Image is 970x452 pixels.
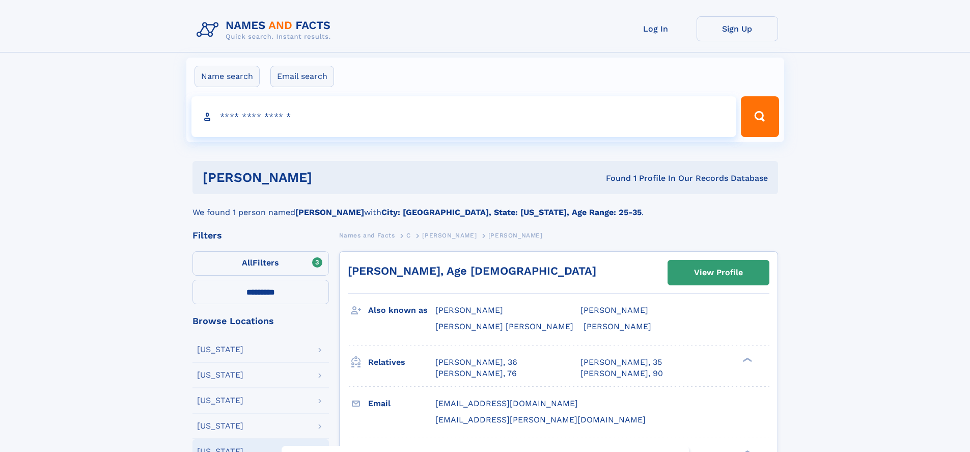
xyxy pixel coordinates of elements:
a: [PERSON_NAME] [422,229,477,242]
a: [PERSON_NAME], 76 [435,368,517,379]
span: [EMAIL_ADDRESS][PERSON_NAME][DOMAIN_NAME] [435,415,646,424]
div: We found 1 person named with . [192,194,778,219]
span: C [406,232,411,239]
span: All [242,258,253,268]
div: View Profile [694,261,743,284]
div: [US_STATE] [197,345,243,354]
label: Email search [270,66,334,87]
div: [US_STATE] [197,422,243,430]
a: Sign Up [697,16,778,41]
div: ❯ [740,356,753,363]
h1: [PERSON_NAME] [203,171,459,184]
h3: Relatives [368,354,435,371]
span: [EMAIL_ADDRESS][DOMAIN_NAME] [435,398,578,408]
a: Log In [615,16,697,41]
label: Name search [195,66,260,87]
span: [PERSON_NAME] [580,305,648,315]
label: Filters [192,251,329,276]
a: [PERSON_NAME], Age [DEMOGRAPHIC_DATA] [348,264,596,277]
div: Browse Locations [192,316,329,326]
a: Names and Facts [339,229,395,242]
b: [PERSON_NAME] [295,207,364,217]
button: Search Button [741,96,779,137]
input: search input [191,96,737,137]
div: Filters [192,231,329,240]
img: Logo Names and Facts [192,16,339,44]
b: City: [GEOGRAPHIC_DATA], State: [US_STATE], Age Range: 25-35 [381,207,642,217]
a: [PERSON_NAME], 36 [435,357,517,368]
span: [PERSON_NAME] [PERSON_NAME] [435,322,573,331]
span: [PERSON_NAME] [435,305,503,315]
h3: Email [368,395,435,412]
span: [PERSON_NAME] [488,232,543,239]
span: [PERSON_NAME] [584,322,651,331]
div: Found 1 Profile In Our Records Database [459,173,768,184]
div: [US_STATE] [197,396,243,405]
a: [PERSON_NAME], 35 [580,357,662,368]
span: [PERSON_NAME] [422,232,477,239]
h3: Also known as [368,302,435,319]
a: C [406,229,411,242]
a: [PERSON_NAME], 90 [580,368,663,379]
a: View Profile [668,260,769,285]
div: [US_STATE] [197,371,243,379]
